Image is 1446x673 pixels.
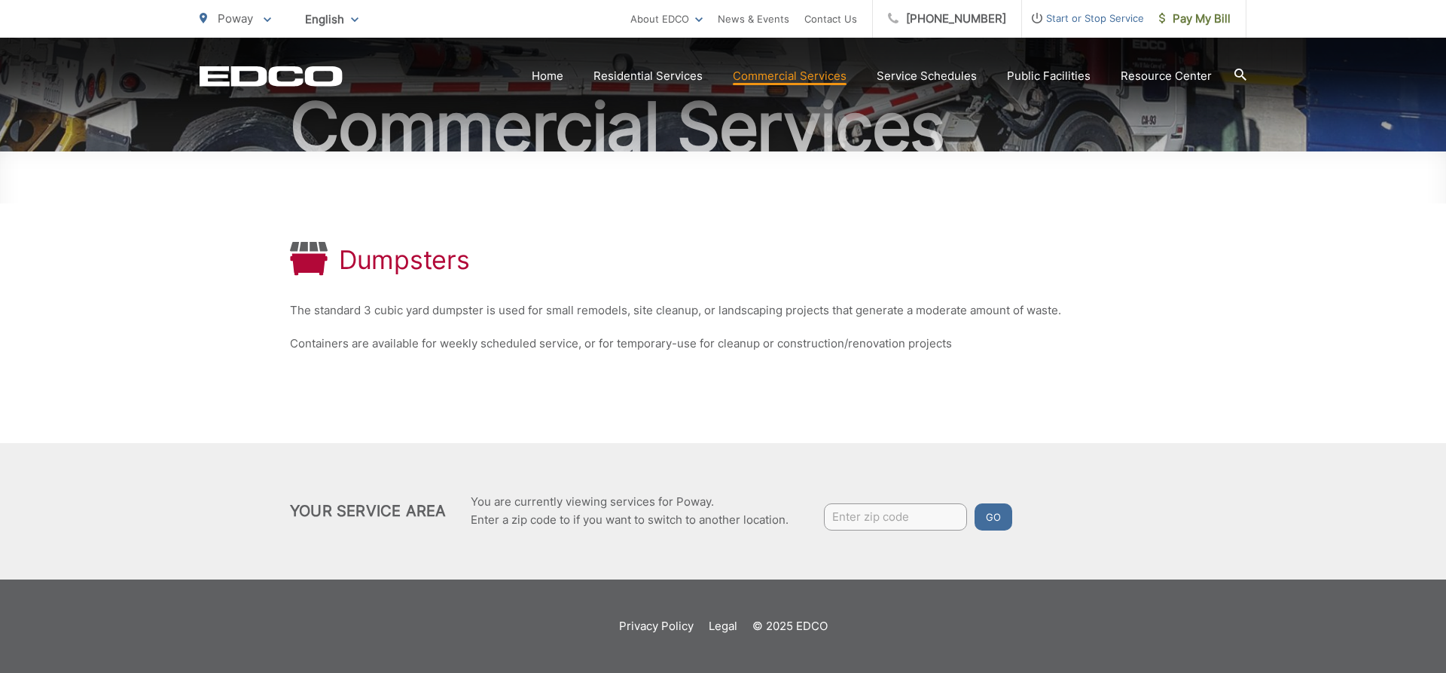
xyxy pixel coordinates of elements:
[752,617,828,635] p: © 2025 EDCO
[619,617,694,635] a: Privacy Policy
[294,6,370,32] span: English
[718,10,789,28] a: News & Events
[290,301,1156,320] p: The standard 3 cubic yard dumpster is used for small remodels, site cleanup, or landscaping proje...
[630,10,703,28] a: About EDCO
[975,503,1012,531] button: Go
[532,67,563,85] a: Home
[804,10,857,28] a: Contact Us
[339,245,469,275] h1: Dumpsters
[218,11,253,26] span: Poway
[1121,67,1212,85] a: Resource Center
[1007,67,1091,85] a: Public Facilities
[471,493,789,529] p: You are currently viewing services for Poway. Enter a zip code to if you want to switch to anothe...
[709,617,737,635] a: Legal
[200,90,1246,165] h2: Commercial Services
[733,67,847,85] a: Commercial Services
[877,67,977,85] a: Service Schedules
[824,503,967,531] input: Enter zip code
[1159,10,1231,28] span: Pay My Bill
[290,335,1156,353] p: Containers are available for weekly scheduled service, or for temporary-use for cleanup or constr...
[290,502,446,520] h2: Your Service Area
[200,66,343,87] a: EDCD logo. Return to the homepage.
[593,67,703,85] a: Residential Services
